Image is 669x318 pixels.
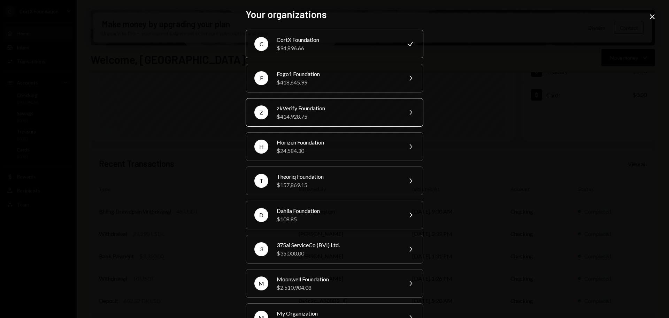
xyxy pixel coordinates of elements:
div: $157,869.15 [277,181,398,189]
div: D [254,208,268,222]
h2: Your organizations [246,8,423,21]
div: $35,000.00 [277,249,398,258]
div: $108.85 [277,215,398,223]
button: ZzkVerify Foundation$414,928.75 [246,98,423,127]
div: $414,928.75 [277,112,398,121]
div: Z [254,105,268,119]
div: $24,584.30 [277,147,398,155]
div: H [254,140,268,154]
button: HHorizen Foundation$24,584.30 [246,132,423,161]
button: CCortX Foundation$94,896.66 [246,30,423,58]
div: Theoriq Foundation [277,172,398,181]
button: DDahlia Foundation$108.85 [246,201,423,229]
button: FFogo1 Foundation$418,645.99 [246,64,423,93]
div: F [254,71,268,85]
div: zkVerify Foundation [277,104,398,112]
div: 3 [254,242,268,256]
div: M [254,276,268,290]
div: Fogo1 Foundation [277,70,398,78]
button: TTheoriq Foundation$157,869.15 [246,167,423,195]
div: $2,510,904.08 [277,283,398,292]
button: MMoonwell Foundation$2,510,904.08 [246,269,423,298]
div: $94,896.66 [277,44,398,52]
div: C [254,37,268,51]
div: Dahlia Foundation [277,207,398,215]
div: 375ai ServiceCo (BVI) Ltd. [277,241,398,249]
div: CortX Foundation [277,36,398,44]
div: My Organization [277,309,398,318]
div: Horizen Foundation [277,138,398,147]
button: 3375ai ServiceCo (BVI) Ltd.$35,000.00 [246,235,423,264]
div: T [254,174,268,188]
div: Moonwell Foundation [277,275,398,283]
div: $418,645.99 [277,78,398,87]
